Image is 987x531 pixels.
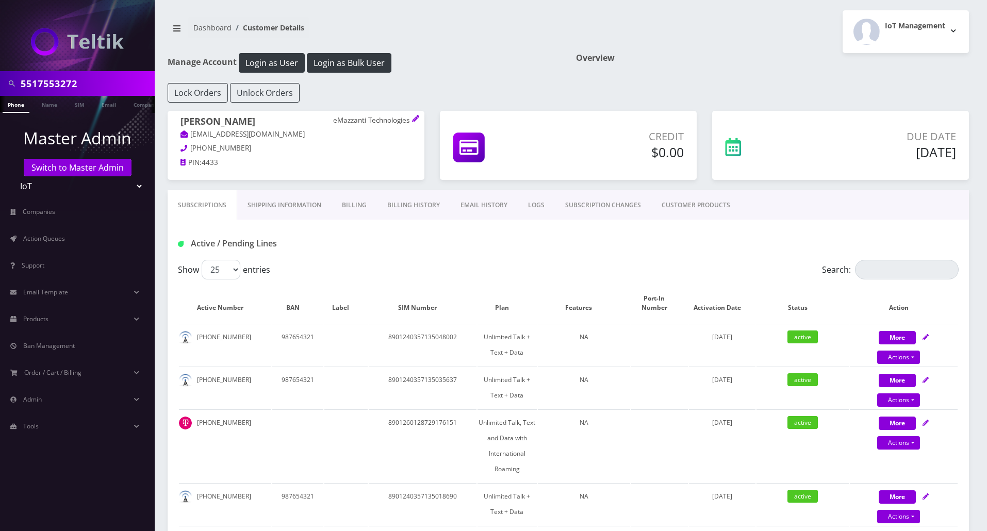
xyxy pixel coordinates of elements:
span: Admin [23,395,42,404]
label: Show entries [178,260,270,279]
a: Login as Bulk User [307,56,391,68]
span: Companies [23,207,55,216]
a: Shipping Information [237,190,332,220]
span: 4433 [202,158,218,167]
a: SIM [70,96,89,112]
span: [DATE] [712,333,732,341]
th: Activation Date: activate to sort column ascending [689,284,755,323]
input: Search in Company [21,74,152,93]
a: Company [128,96,163,112]
th: Features: activate to sort column ascending [538,284,630,323]
img: t_img.png [179,417,192,429]
span: [DATE] [712,375,732,384]
h1: [PERSON_NAME] [180,116,412,129]
th: Active Number: activate to sort column ascending [179,284,271,323]
th: Label: activate to sort column ascending [324,284,367,323]
p: Due Date [807,129,956,144]
a: Billing [332,190,377,220]
button: Unlock Orders [230,83,300,103]
span: Action Queues [23,234,65,243]
a: Switch to Master Admin [24,159,131,176]
a: Phone [3,96,29,113]
td: NA [538,324,630,366]
h1: Manage Account [168,53,561,73]
span: [DATE] [712,492,732,501]
th: Port-In Number: activate to sort column ascending [631,284,688,323]
td: NA [538,483,630,525]
th: SIM Number: activate to sort column ascending [369,284,476,323]
nav: breadcrumb [168,17,561,46]
th: BAN: activate to sort column ascending [272,284,323,323]
h5: $0.00 [555,144,684,160]
button: Lock Orders [168,83,228,103]
span: [DATE] [712,418,732,427]
td: 8901240357135035637 [369,367,476,408]
td: Unlimited Talk + Text + Data [478,324,537,366]
img: IoT [31,28,124,56]
span: active [787,416,818,429]
img: default.png [179,490,192,503]
td: [PHONE_NUMBER] [179,409,271,482]
a: Name [37,96,62,112]
a: Actions [877,393,920,407]
a: Billing History [377,190,450,220]
select: Showentries [202,260,240,279]
td: NA [538,409,630,482]
button: Login as Bulk User [307,53,391,73]
button: IoT Management [843,10,969,53]
input: Search: [855,260,959,279]
p: eMazzanti Technologies [333,116,412,125]
h5: [DATE] [807,144,956,160]
th: Plan: activate to sort column ascending [478,284,537,323]
span: Tools [23,422,39,430]
th: Status: activate to sort column ascending [756,284,849,323]
td: Unlimited Talk + Text + Data [478,367,537,408]
label: Search: [822,260,959,279]
td: NA [538,367,630,408]
a: Login as User [237,56,307,68]
li: Customer Details [232,22,304,33]
span: [PHONE_NUMBER] [190,143,251,153]
h1: Active / Pending Lines [178,239,428,248]
td: 987654321 [272,324,323,366]
a: [EMAIL_ADDRESS][DOMAIN_NAME] [180,129,305,140]
a: SUBSCRIPTION CHANGES [555,190,651,220]
a: Actions [877,351,920,364]
a: LOGS [518,190,555,220]
td: Unlimited Talk, Text and Data with International Roaming [478,409,537,482]
span: active [787,490,818,503]
td: [PHONE_NUMBER] [179,367,271,408]
td: Unlimited Talk + Text + Data [478,483,537,525]
button: Login as User [239,53,305,73]
a: CUSTOMER PRODUCTS [651,190,741,220]
img: Active / Pending Lines [178,241,184,247]
span: Email Template [23,288,68,296]
span: Ban Management [23,341,75,350]
span: active [787,373,818,386]
a: Subscriptions [168,190,237,220]
a: Actions [877,436,920,450]
td: [PHONE_NUMBER] [179,324,271,366]
td: 8901240357135048002 [369,324,476,366]
img: default.png [179,331,192,344]
p: Credit [555,129,684,144]
td: 8901240357135018690 [369,483,476,525]
h2: IoT Management [885,22,945,30]
td: [PHONE_NUMBER] [179,483,271,525]
span: Support [22,261,44,270]
span: Order / Cart / Billing [24,368,81,377]
td: 987654321 [272,483,323,525]
img: default.png [179,374,192,387]
button: More [879,490,916,504]
a: Dashboard [193,23,232,32]
a: EMAIL HISTORY [450,190,518,220]
h1: Overview [576,53,969,63]
span: active [787,330,818,343]
button: More [879,374,916,387]
th: Action: activate to sort column ascending [850,284,958,323]
button: More [879,331,916,344]
td: 987654321 [272,367,323,408]
td: 8901260128729176151 [369,409,476,482]
a: PIN: [180,158,202,168]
